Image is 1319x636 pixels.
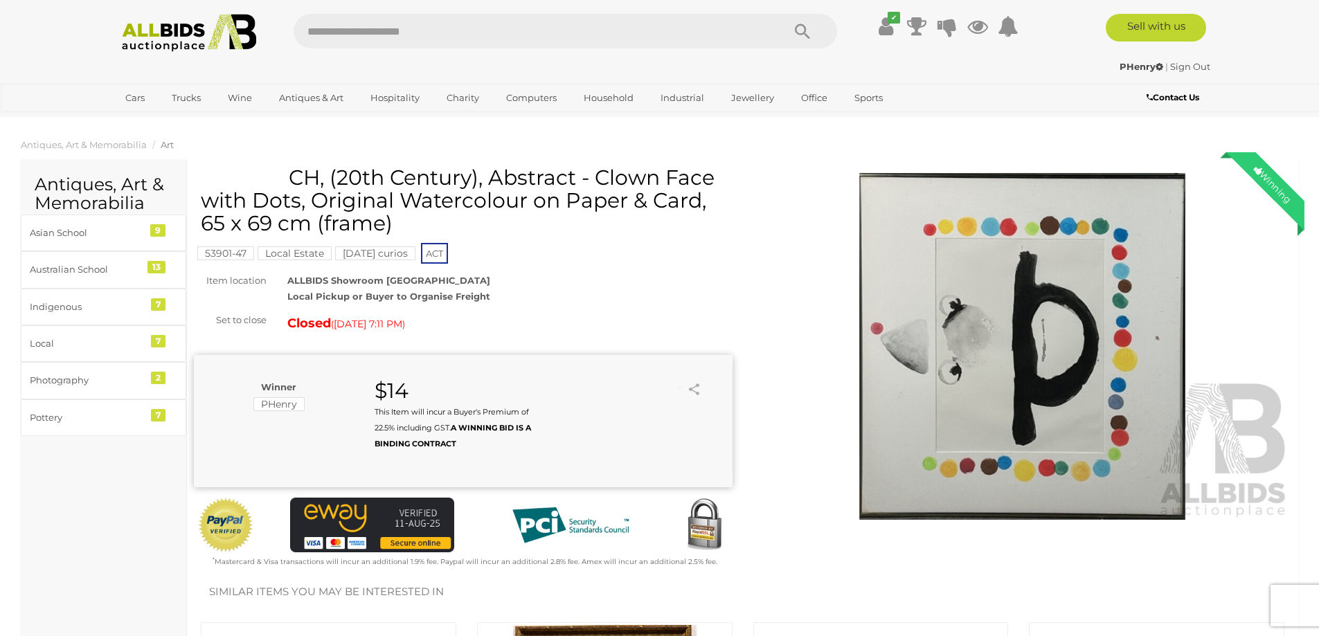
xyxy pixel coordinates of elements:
div: 9 [150,224,165,237]
div: Local [30,336,144,352]
a: Sign Out [1170,61,1210,72]
small: Mastercard & Visa transactions will incur an additional 1.9% fee. Paypal will incur an additional... [213,557,717,566]
a: Art [161,139,174,150]
div: Item location [183,273,277,289]
a: Trucks [163,87,210,109]
span: ACT [421,243,448,264]
a: Pottery 7 [21,399,186,436]
span: ( ) [331,318,405,329]
a: Antiques & Art [270,87,352,109]
div: 13 [147,261,165,273]
span: | [1165,61,1168,72]
img: PCI DSS compliant [501,498,640,553]
a: Computers [497,87,566,109]
strong: ALLBIDS Showroom [GEOGRAPHIC_DATA] [287,275,490,286]
div: 7 [151,298,165,311]
b: Winner [261,381,296,392]
div: Indigenous [30,299,144,315]
strong: $14 [375,378,409,403]
a: [GEOGRAPHIC_DATA] [116,109,233,132]
img: CH, (20th Century), Abstract - Clown Face with Dots, Original Watercolour on Paper & Card, 65 x 6... [753,173,1292,520]
mark: 53901-47 [197,246,254,260]
small: This Item will incur a Buyer's Premium of 22.5% including GST. [375,407,531,449]
img: Allbids.com.au [114,14,264,52]
div: Asian School [30,225,144,241]
h2: Similar items you may be interested in [209,586,1276,598]
img: Official PayPal Seal [197,498,254,553]
a: Charity [438,87,488,109]
img: eWAY Payment Gateway [290,498,454,552]
a: Wine [219,87,261,109]
i: ✔ [888,12,900,24]
a: Cars [116,87,154,109]
a: Antiques, Art & Memorabilia [21,139,147,150]
div: 7 [151,409,165,421]
a: Sell with us [1106,14,1206,42]
b: A WINNING BID IS A BINDING CONTRACT [375,423,531,448]
a: Local Estate [258,248,332,259]
strong: Local Pickup or Buyer to Organise Freight [287,291,490,302]
h2: Antiques, Art & Memorabilia [35,175,172,213]
div: Australian School [30,262,144,278]
li: Watch this item [667,381,681,394]
a: Australian School 13 [21,251,186,288]
a: ✔ [876,14,897,39]
div: Winning [1241,152,1304,216]
mark: Local Estate [258,246,332,260]
img: Secured by Rapid SSL [676,498,732,553]
div: 7 [151,335,165,347]
a: Office [792,87,836,109]
a: Industrial [652,87,713,109]
b: Contact Us [1147,92,1199,102]
div: Set to close [183,312,277,328]
mark: PHenry [253,397,305,411]
a: [DATE] curios [335,248,415,259]
a: 53901-47 [197,248,254,259]
mark: [DATE] curios [335,246,415,260]
a: Photography 2 [21,362,186,399]
a: Jewellery [722,87,783,109]
a: Hospitality [361,87,429,109]
a: Indigenous 7 [21,289,186,325]
div: Photography [30,372,144,388]
strong: Closed [287,316,331,331]
a: PHenry [1120,61,1165,72]
a: Local 7 [21,325,186,362]
div: Pottery [30,410,144,426]
h1: CH, (20th Century), Abstract - Clown Face with Dots, Original Watercolour on Paper & Card, 65 x 6... [201,166,729,235]
button: Search [768,14,837,48]
span: [DATE] 7:11 PM [334,318,402,330]
strong: PHenry [1120,61,1163,72]
div: 2 [151,372,165,384]
a: Asian School 9 [21,215,186,251]
a: Contact Us [1147,90,1203,105]
a: Household [575,87,643,109]
a: Sports [845,87,892,109]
